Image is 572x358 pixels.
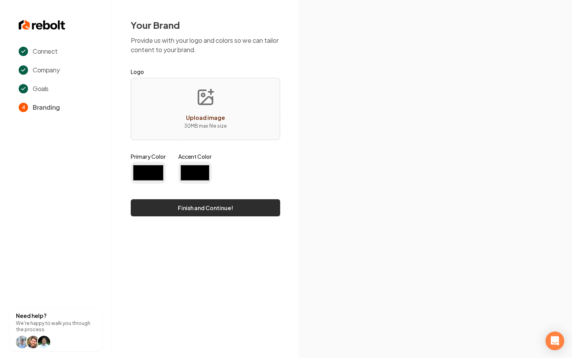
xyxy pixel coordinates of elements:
[16,336,28,348] img: help icon Will
[131,36,280,54] p: Provide us with your logo and colors so we can tailor content to your brand.
[33,47,57,56] span: Connect
[19,19,65,31] img: Rebolt Logo
[178,82,233,136] button: Upload image
[184,122,227,130] p: 30 MB max file size
[16,312,47,319] strong: Need help?
[38,336,50,348] img: help icon arwin
[33,65,60,75] span: Company
[131,199,280,216] button: Finish and Continue!
[186,114,225,121] span: Upload image
[131,19,280,31] h2: Your Brand
[27,336,39,348] img: help icon Will
[131,67,280,76] label: Logo
[16,320,96,333] p: We're happy to walk you through the process.
[546,332,564,350] div: Open Intercom Messenger
[131,153,166,160] label: Primary Color
[9,307,102,352] button: Need help?We're happy to walk you through the process.help icon Willhelp icon Willhelp icon arwin
[178,153,212,160] label: Accent Color
[19,103,28,112] span: 4
[33,84,49,93] span: Goals
[33,103,60,112] span: Branding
